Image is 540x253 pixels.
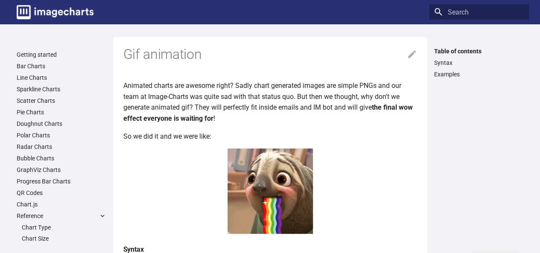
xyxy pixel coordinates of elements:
[17,177,106,185] a: Progress Bar Charts
[429,47,529,55] label: Table of contents
[17,5,93,19] img: logo
[123,131,417,142] p: So we did it and we were like:
[17,131,106,139] a: Polar Charts
[17,120,106,128] a: Doughnut Charts
[13,2,97,23] a: Image-Charts documentation
[17,74,106,81] a: Line Charts
[17,201,106,208] a: Chart.js
[17,189,106,197] a: QR Codes
[17,108,106,116] a: Pie Charts
[17,51,106,58] a: Getting started
[17,166,106,174] a: GraphViz Charts
[228,148,313,234] img: woot
[22,235,106,242] a: Chart Size
[434,59,524,67] a: Syntax
[434,70,524,78] a: Examples
[17,212,106,220] label: Reference
[123,46,417,64] h1: Gif animation
[123,80,417,124] p: Animated charts are awesome right? Sadly chart generated images are simple PNGs and our team at I...
[22,224,106,231] a: Chart Type
[17,85,106,93] a: Sparkline Charts
[429,4,529,20] input: Search
[17,62,106,70] a: Bar Charts
[17,97,106,105] a: Scatter Charts
[17,154,106,162] a: Bubble Charts
[429,47,529,78] nav: Table of contents
[17,143,106,151] a: Radar Charts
